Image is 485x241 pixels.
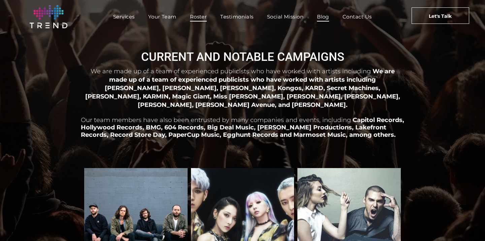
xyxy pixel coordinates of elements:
span: We are made up of a team of experienced publicists who have worked with artists including [PERSON... [85,68,400,108]
a: Roster [183,12,214,22]
span: Blog [317,12,329,22]
a: Social Mission [260,12,310,22]
a: Testimonials [214,12,260,22]
span: Our team members have also been entrusted by many companies and events, including [81,116,351,124]
a: Your Team [141,12,183,22]
span: Let's Talk [429,8,452,25]
a: Let's Talk [412,7,469,24]
iframe: Chat Widget [364,163,485,241]
span: Capitol Records, Hollywood Records, BMG, 604 Records, Big Deal Music, [PERSON_NAME] Productions, ... [81,116,404,138]
a: Blog [310,12,336,22]
img: logo [30,5,67,28]
span: We are made up of a team of experienced publicists who have worked with artists including [91,68,371,75]
span: CURRENT AND NOTABLE CAMPAIGNS [141,50,344,64]
a: Contact Us [336,12,379,22]
a: Services [106,12,141,22]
